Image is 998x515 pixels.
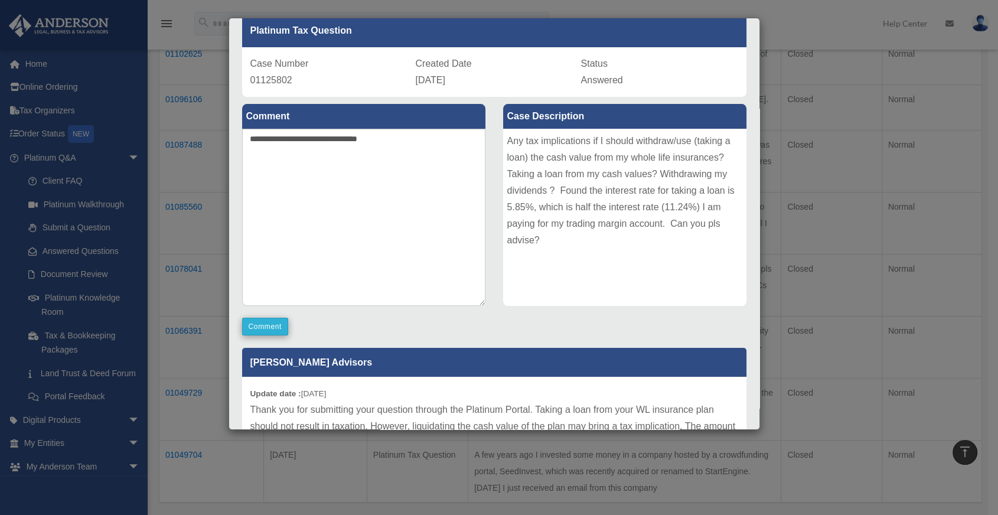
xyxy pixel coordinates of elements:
[250,402,738,501] p: Thank you for submitting your question through the Platinum Portal. Taking a loan from your WL in...
[581,75,623,85] span: Answered
[250,58,309,69] span: Case Number
[416,75,445,85] span: [DATE]
[503,129,746,306] div: Any tax implications if I should withdraw/use (taking a loan) the cash value from my whole life i...
[250,389,327,398] small: [DATE]
[581,58,608,69] span: Status
[242,104,485,129] label: Comment
[242,14,746,47] div: Platinum Tax Question
[503,104,746,129] label: Case Description
[242,318,289,335] button: Comment
[242,348,746,377] p: [PERSON_NAME] Advisors
[250,389,301,398] b: Update date :
[250,75,292,85] span: 01125802
[416,58,472,69] span: Created Date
